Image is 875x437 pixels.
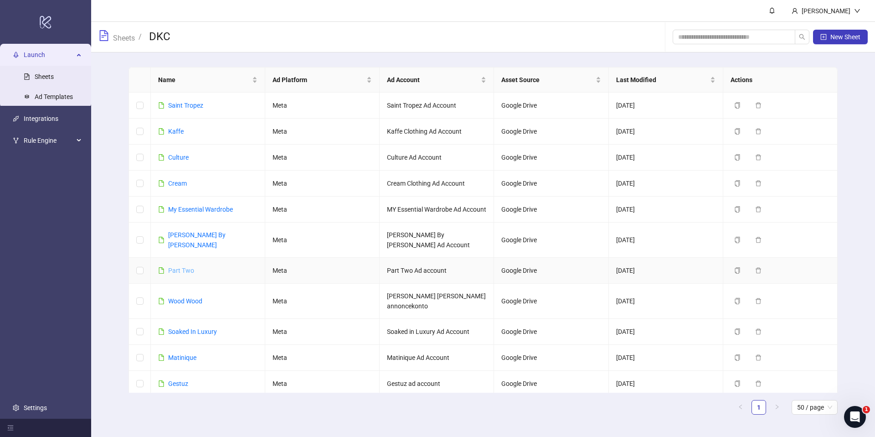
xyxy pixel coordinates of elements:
[752,401,766,414] a: 1
[830,33,860,41] span: New Sheet
[609,223,723,258] td: [DATE]
[168,128,184,135] a: Kaffe
[755,102,762,109] span: delete
[799,34,805,40] span: search
[494,258,608,284] td: Google Drive
[380,345,494,371] td: Matinique Ad Account
[265,319,380,345] td: Meta
[24,46,74,64] span: Launch
[798,6,854,16] div: [PERSON_NAME]
[609,258,723,284] td: [DATE]
[13,52,19,58] span: rocket
[797,401,832,414] span: 50 / page
[273,75,365,85] span: Ad Platform
[792,400,838,415] div: Page Size
[168,380,188,387] a: Gestuz
[494,68,608,93] th: Asset Source
[158,75,250,85] span: Name
[380,197,494,223] td: MY Essential Wardrobe Ad Account
[139,30,142,44] li: /
[265,68,380,93] th: Ad Platform
[494,284,608,319] td: Google Drive
[158,267,165,274] span: file
[755,154,762,161] span: delete
[494,319,608,345] td: Google Drive
[609,93,723,119] td: [DATE]
[494,371,608,397] td: Google Drive
[158,102,165,109] span: file
[494,223,608,258] td: Google Drive
[151,68,265,93] th: Name
[609,119,723,145] td: [DATE]
[265,371,380,397] td: Meta
[380,319,494,345] td: Soaked in Luxury Ad Account
[158,354,165,361] span: file
[24,115,58,122] a: Integrations
[738,404,743,410] span: left
[35,93,73,100] a: Ad Templates
[734,180,741,187] span: copy
[734,206,741,213] span: copy
[168,206,233,213] a: My Essential Wardrobe
[734,298,741,304] span: copy
[158,328,165,335] span: file
[755,128,762,135] span: delete
[844,406,866,428] iframe: Intercom live chat
[98,30,109,41] span: file-text
[7,425,14,431] span: menu-fold
[380,68,494,93] th: Ad Account
[265,171,380,197] td: Meta
[734,154,741,161] span: copy
[734,328,741,335] span: copy
[755,237,762,243] span: delete
[149,30,170,44] h3: DKC
[265,93,380,119] td: Meta
[380,223,494,258] td: [PERSON_NAME] By [PERSON_NAME] Ad Account
[734,237,741,243] span: copy
[158,380,165,387] span: file
[380,145,494,171] td: Culture Ad Account
[380,93,494,119] td: Saint Tropez Ad Account
[494,145,608,171] td: Google Drive
[755,298,762,304] span: delete
[734,128,741,135] span: copy
[770,400,784,415] li: Next Page
[733,400,748,415] button: left
[387,75,479,85] span: Ad Account
[168,102,203,109] a: Saint Tropez
[755,354,762,361] span: delete
[609,68,723,93] th: Last Modified
[168,297,202,305] a: Wood Wood
[158,237,165,243] span: file
[380,258,494,284] td: Part Two Ad account
[813,30,868,44] button: New Sheet
[168,154,189,161] a: Culture
[380,371,494,397] td: Gestuz ad account
[380,171,494,197] td: Cream Clothing Ad Account
[733,400,748,415] li: Previous Page
[494,345,608,371] td: Google Drive
[609,371,723,397] td: [DATE]
[158,206,165,213] span: file
[111,32,137,42] a: Sheets
[609,197,723,223] td: [DATE]
[168,231,226,249] a: [PERSON_NAME] By [PERSON_NAME]
[24,404,47,411] a: Settings
[158,298,165,304] span: file
[792,8,798,14] span: user
[168,267,194,274] a: Part Two
[168,328,217,335] a: Soaked In Luxury
[863,406,870,413] span: 1
[609,284,723,319] td: [DATE]
[494,171,608,197] td: Google Drive
[609,145,723,171] td: [DATE]
[734,354,741,361] span: copy
[380,119,494,145] td: Kaffe Clothing Ad Account
[168,354,196,361] a: Matinique
[755,328,762,335] span: delete
[265,223,380,258] td: Meta
[494,119,608,145] td: Google Drive
[13,137,19,144] span: fork
[755,267,762,274] span: delete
